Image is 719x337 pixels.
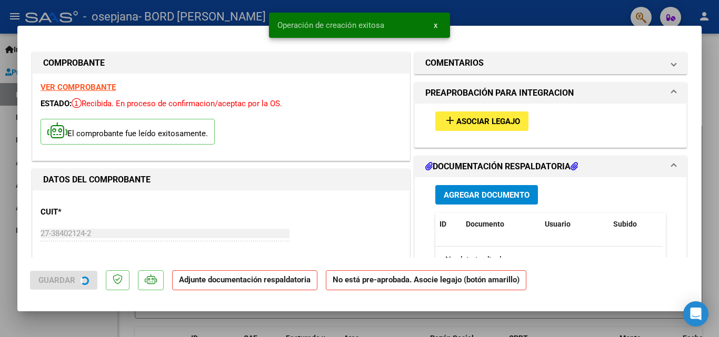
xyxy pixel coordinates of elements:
mat-expansion-panel-header: PREAPROBACIÓN PARA INTEGRACION [415,83,686,104]
span: Asociar Legajo [456,117,520,126]
a: VER COMPROBANTE [41,83,116,92]
span: Operación de creación exitosa [277,20,384,30]
mat-expansion-panel-header: DOCUMENTACIÓN RESPALDATORIA [415,156,686,177]
mat-icon: add [444,114,456,127]
span: Subido [613,220,637,228]
button: Asociar Legajo [435,111,528,131]
span: Recibida. En proceso de confirmacion/aceptac por la OS. [72,99,282,108]
span: Agregar Documento [444,190,530,200]
p: CUIT [41,206,149,218]
span: Documento [466,220,504,228]
span: ID [440,220,446,228]
h1: COMENTARIOS [425,57,484,69]
button: Guardar [30,271,97,290]
strong: Adjunte documentación respaldatoria [179,275,311,284]
mat-expansion-panel-header: COMENTARIOS [415,53,686,74]
h1: DOCUMENTACIÓN RESPALDATORIA [425,160,578,173]
datatable-header-cell: Documento [462,213,541,236]
button: Agregar Documento [435,185,538,205]
strong: DATOS DEL COMPROBANTE [43,175,151,185]
div: Open Intercom Messenger [683,301,708,326]
div: No data to display [435,247,662,273]
strong: No está pre-aprobada. Asocie legajo (botón amarillo) [326,270,526,291]
p: El comprobante fue leído exitosamente. [41,119,215,145]
strong: COMPROBANTE [43,58,105,68]
span: x [434,21,437,30]
h1: PREAPROBACIÓN PARA INTEGRACION [425,87,574,99]
datatable-header-cell: ID [435,213,462,236]
datatable-header-cell: Usuario [541,213,609,236]
span: Guardar [38,275,75,285]
div: PREAPROBACIÓN PARA INTEGRACION [415,104,686,147]
datatable-header-cell: Acción [662,213,714,236]
span: ESTADO: [41,99,72,108]
button: x [425,16,446,35]
datatable-header-cell: Subido [609,213,662,236]
span: Usuario [545,220,571,228]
